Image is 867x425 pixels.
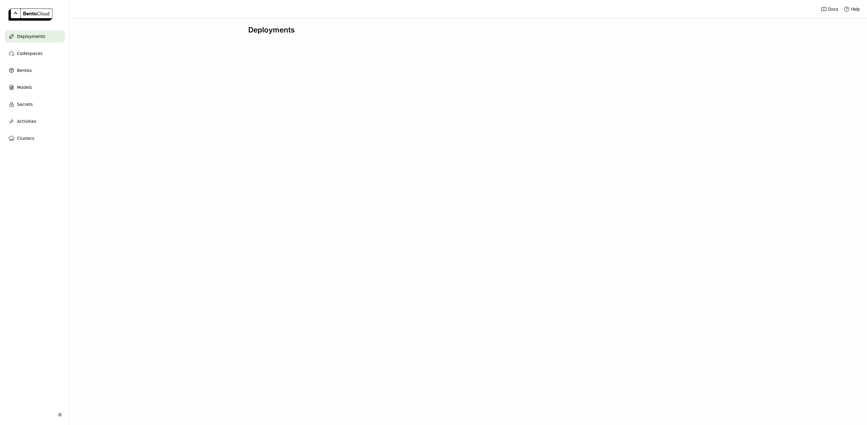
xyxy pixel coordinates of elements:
span: Docs [828,6,838,12]
a: Bentos [5,64,65,76]
a: Clusters [5,132,65,144]
img: logo [8,8,52,21]
a: Docs [821,6,838,12]
span: Codespaces [17,50,42,57]
span: Bentos [17,67,32,74]
span: Clusters [17,135,34,142]
a: Activities [5,115,65,127]
div: Deployments [248,25,689,35]
span: Models [17,84,32,91]
span: Secrets [17,101,33,108]
span: Activities [17,118,36,125]
a: Models [5,81,65,93]
div: Help [844,6,860,12]
span: Help [851,6,860,12]
span: Deployments [17,33,45,40]
a: Secrets [5,98,65,110]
